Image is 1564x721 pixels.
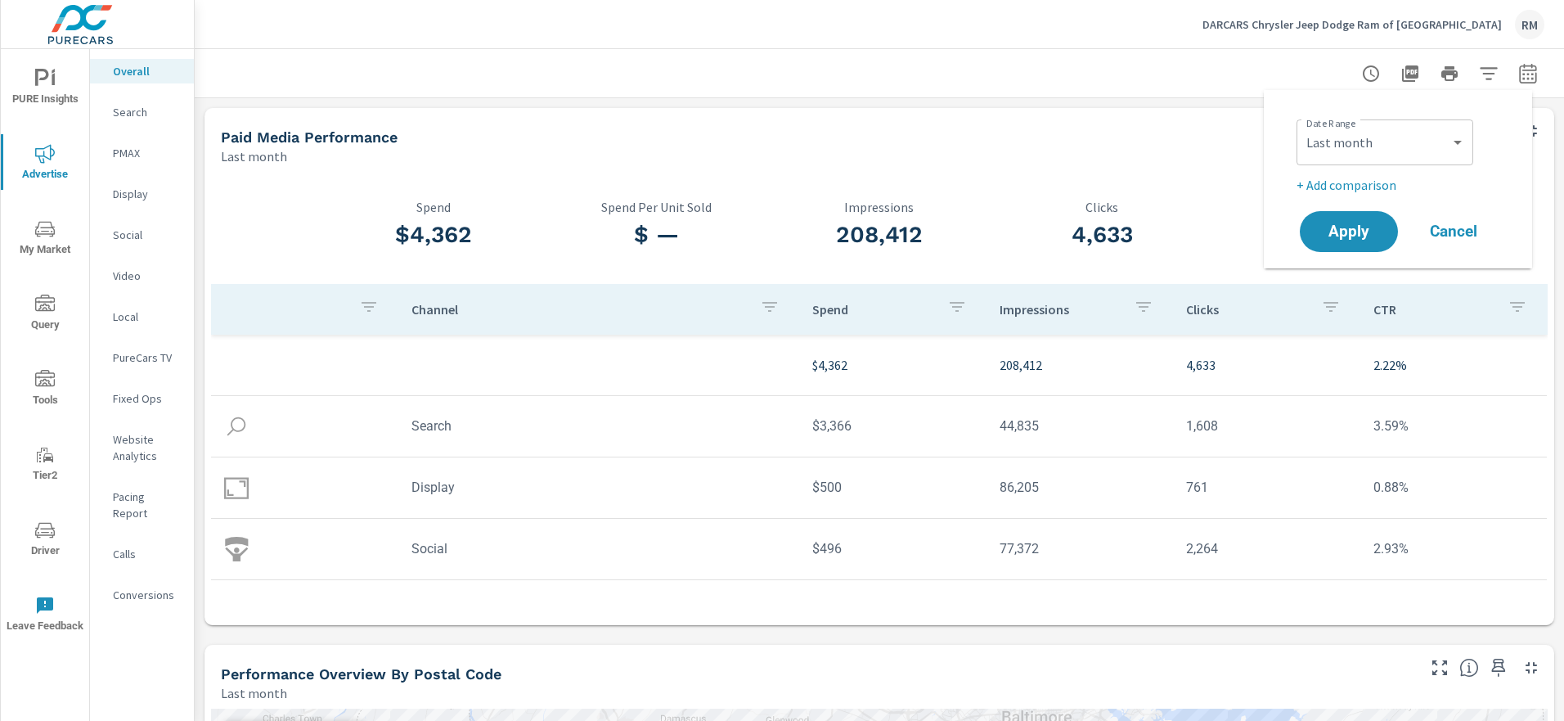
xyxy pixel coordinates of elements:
[768,200,991,214] p: Impressions
[1300,211,1398,252] button: Apply
[1173,405,1360,447] td: 1,608
[799,405,986,447] td: $3,366
[113,145,181,161] p: PMAX
[90,141,194,165] div: PMAX
[113,186,181,202] p: Display
[1186,301,1308,318] p: Clicks
[6,596,84,636] span: Leave Feedback
[90,386,194,411] div: Fixed Ops
[113,63,181,79] p: Overall
[1316,224,1382,239] span: Apply
[6,445,84,485] span: Tier2
[90,182,194,206] div: Display
[1,49,89,651] div: nav menu
[1427,655,1453,681] button: Make Fullscreen
[398,466,800,508] td: Display
[6,144,84,184] span: Advertise
[812,301,934,318] p: Spend
[224,414,249,439] img: icon-search.svg
[322,221,545,249] h3: $4,362
[90,542,194,566] div: Calls
[90,484,194,525] div: Pacing Report
[221,683,287,703] p: Last month
[799,528,986,570] td: $496
[6,219,84,259] span: My Market
[1000,355,1161,375] p: 208,412
[986,405,1174,447] td: 44,835
[90,304,194,329] div: Local
[991,200,1213,214] p: Clicks
[1485,655,1512,681] span: Save this to your personalized report
[113,390,181,407] p: Fixed Ops
[411,301,748,318] p: Channel
[1373,301,1495,318] p: CTR
[1472,57,1505,90] button: Apply Filters
[1360,528,1548,570] td: 2.93%
[1186,355,1347,375] p: 4,633
[812,355,973,375] p: $4,362
[113,268,181,284] p: Video
[90,583,194,607] div: Conversions
[90,59,194,83] div: Overall
[1373,355,1535,375] p: 2.22%
[90,345,194,370] div: PureCars TV
[224,537,249,561] img: icon-social.svg
[1512,57,1544,90] button: Select Date Range
[1000,301,1121,318] p: Impressions
[799,466,986,508] td: $500
[986,528,1174,570] td: 77,372
[1404,211,1503,252] button: Cancel
[6,69,84,109] span: PURE Insights
[1360,466,1548,508] td: 0.88%
[986,466,1174,508] td: 86,205
[6,520,84,561] span: Driver
[991,221,1213,249] h3: 4,633
[1360,405,1548,447] td: 3.59%
[1515,10,1544,39] div: RM
[1173,466,1360,508] td: 761
[113,309,181,325] p: Local
[1394,57,1427,90] button: "Export Report to PDF"
[90,264,194,288] div: Video
[90,223,194,247] div: Social
[113,227,181,243] p: Social
[221,128,398,146] h5: Paid Media Performance
[113,546,181,562] p: Calls
[1213,221,1436,249] h3: 2.22%
[90,100,194,124] div: Search
[1433,57,1466,90] button: Print Report
[1518,655,1544,681] button: Minimize Widget
[1459,658,1479,678] span: Understand performance data by postal code. Individual postal codes can be selected and expanded ...
[6,295,84,335] span: Query
[113,104,181,120] p: Search
[398,528,800,570] td: Social
[1202,17,1502,32] p: DARCARS Chrysler Jeep Dodge Ram of [GEOGRAPHIC_DATA]
[224,475,249,500] img: icon-display.svg
[768,221,991,249] h3: 208,412
[113,431,181,464] p: Website Analytics
[113,489,181,521] p: Pacing Report
[6,370,84,410] span: Tools
[113,587,181,603] p: Conversions
[546,200,768,214] p: Spend Per Unit Sold
[1173,528,1360,570] td: 2,264
[322,200,545,214] p: Spend
[221,665,501,683] h5: Performance Overview By Postal Code
[398,405,800,447] td: Search
[113,349,181,366] p: PureCars TV
[546,221,768,249] h3: $ —
[1213,200,1436,214] p: CTR
[1297,175,1506,195] p: + Add comparison
[1421,224,1486,239] span: Cancel
[221,146,287,166] p: Last month
[90,427,194,468] div: Website Analytics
